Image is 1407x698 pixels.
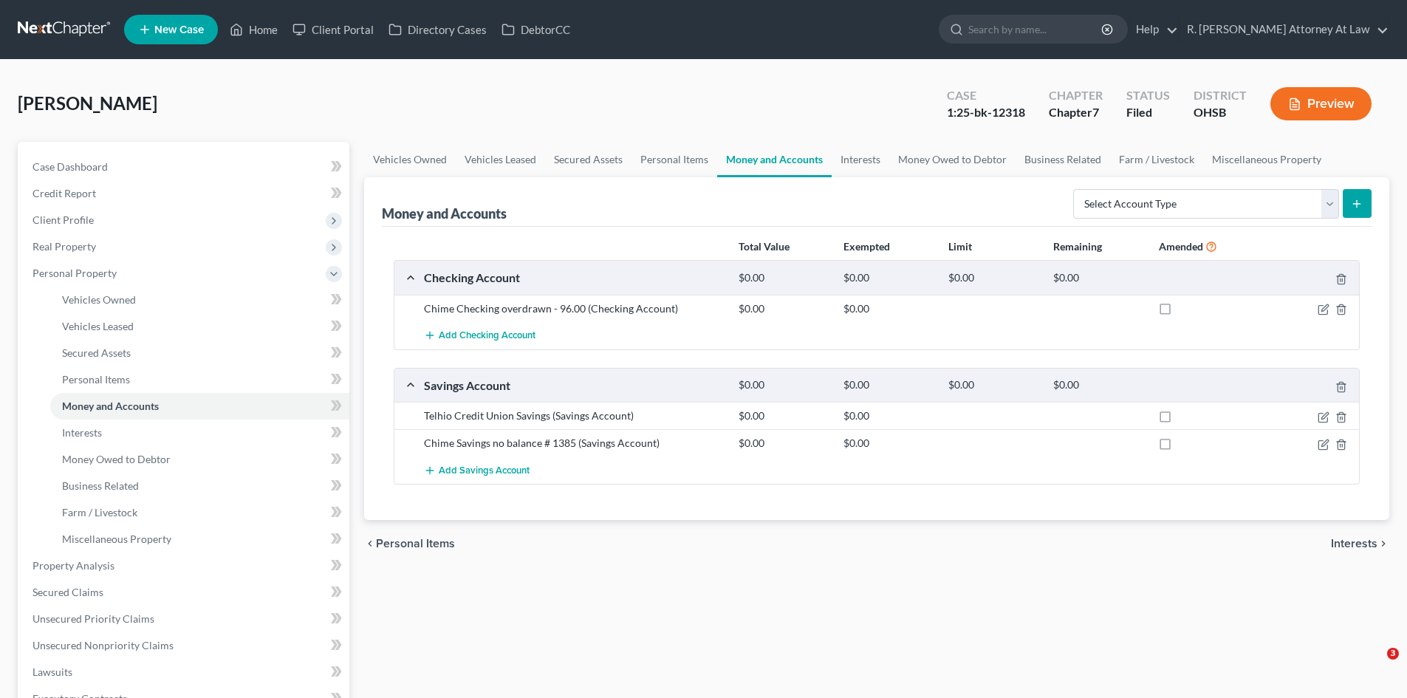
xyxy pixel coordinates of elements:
[222,16,285,43] a: Home
[417,408,731,423] div: Telhio Credit Union Savings (Savings Account)
[731,378,836,392] div: $0.00
[1203,142,1330,177] a: Miscellaneous Property
[456,142,545,177] a: Vehicles Leased
[50,499,349,526] a: Farm / Livestock
[1016,142,1110,177] a: Business Related
[364,142,456,177] a: Vehicles Owned
[62,533,171,545] span: Miscellaneous Property
[50,393,349,420] a: Money and Accounts
[1180,16,1389,43] a: R. [PERSON_NAME] Attorney At Law
[154,24,204,35] span: New Case
[941,271,1046,285] div: $0.00
[731,301,836,316] div: $0.00
[947,87,1025,104] div: Case
[1159,240,1203,253] strong: Amended
[62,373,130,386] span: Personal Items
[631,142,717,177] a: Personal Items
[439,465,530,476] span: Add Savings Account
[21,659,349,685] a: Lawsuits
[948,240,972,253] strong: Limit
[32,267,117,279] span: Personal Property
[1270,87,1372,120] button: Preview
[62,479,139,492] span: Business Related
[968,16,1103,43] input: Search by name...
[843,240,890,253] strong: Exempted
[62,293,136,306] span: Vehicles Owned
[32,187,96,199] span: Credit Report
[545,142,631,177] a: Secured Assets
[889,142,1016,177] a: Money Owed to Debtor
[731,408,836,423] div: $0.00
[50,446,349,473] a: Money Owed to Debtor
[21,552,349,579] a: Property Analysis
[1194,104,1247,121] div: OHSB
[717,142,832,177] a: Money and Accounts
[21,154,349,180] a: Case Dashboard
[50,287,349,313] a: Vehicles Owned
[1110,142,1203,177] a: Farm / Livestock
[32,213,94,226] span: Client Profile
[424,322,535,349] button: Add Checking Account
[417,377,731,393] div: Savings Account
[32,586,103,598] span: Secured Claims
[32,612,154,625] span: Unsecured Priority Claims
[32,559,114,572] span: Property Analysis
[32,666,72,678] span: Lawsuits
[836,271,941,285] div: $0.00
[1046,378,1151,392] div: $0.00
[941,378,1046,392] div: $0.00
[1387,648,1399,660] span: 3
[1331,538,1377,550] span: Interests
[494,16,578,43] a: DebtorCC
[364,538,455,550] button: chevron_left Personal Items
[1049,87,1103,104] div: Chapter
[417,436,731,451] div: Chime Savings no balance # 1385 (Savings Account)
[1331,538,1389,550] button: Interests chevron_right
[832,142,889,177] a: Interests
[50,366,349,393] a: Personal Items
[439,330,535,342] span: Add Checking Account
[50,340,349,366] a: Secured Assets
[1194,87,1247,104] div: District
[1053,240,1102,253] strong: Remaining
[1049,104,1103,121] div: Chapter
[836,301,941,316] div: $0.00
[62,453,171,465] span: Money Owed to Debtor
[62,426,102,439] span: Interests
[62,400,159,412] span: Money and Accounts
[382,205,507,222] div: Money and Accounts
[62,506,137,519] span: Farm / Livestock
[424,456,530,484] button: Add Savings Account
[21,180,349,207] a: Credit Report
[1377,538,1389,550] i: chevron_right
[50,420,349,446] a: Interests
[62,320,134,332] span: Vehicles Leased
[836,436,941,451] div: $0.00
[1046,271,1151,285] div: $0.00
[18,92,157,114] span: [PERSON_NAME]
[1126,104,1170,121] div: Filed
[285,16,381,43] a: Client Portal
[1126,87,1170,104] div: Status
[50,473,349,499] a: Business Related
[21,632,349,659] a: Unsecured Nonpriority Claims
[417,301,731,316] div: Chime Checking overdrawn - 96.00 (Checking Account)
[21,579,349,606] a: Secured Claims
[417,270,731,285] div: Checking Account
[32,240,96,253] span: Real Property
[32,639,174,651] span: Unsecured Nonpriority Claims
[731,436,836,451] div: $0.00
[32,160,108,173] span: Case Dashboard
[50,526,349,552] a: Miscellaneous Property
[947,104,1025,121] div: 1:25-bk-12318
[836,408,941,423] div: $0.00
[731,271,836,285] div: $0.00
[364,538,376,550] i: chevron_left
[381,16,494,43] a: Directory Cases
[836,378,941,392] div: $0.00
[21,606,349,632] a: Unsecured Priority Claims
[62,346,131,359] span: Secured Assets
[376,538,455,550] span: Personal Items
[50,313,349,340] a: Vehicles Leased
[1129,16,1178,43] a: Help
